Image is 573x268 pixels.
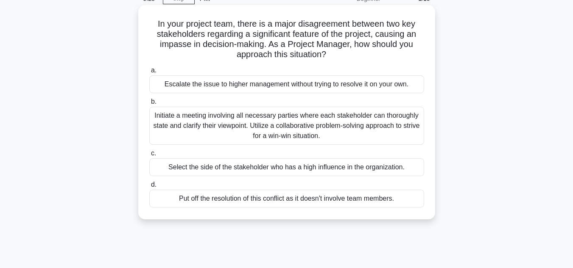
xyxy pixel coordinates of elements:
[151,98,157,105] span: b.
[149,190,424,207] div: Put off the resolution of this conflict as it doesn't involve team members.
[151,181,157,188] span: d.
[148,19,425,60] h5: In your project team, there is a major disagreement between two key stakeholders regarding a sign...
[151,66,157,74] span: a.
[149,75,424,93] div: Escalate the issue to higher management without trying to resolve it on your own.
[151,149,156,157] span: c.
[149,158,424,176] div: Select the side of the stakeholder who has a high influence in the organization.
[149,107,424,145] div: Initiate a meeting involving all necessary parties where each stakeholder can thoroughly state an...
